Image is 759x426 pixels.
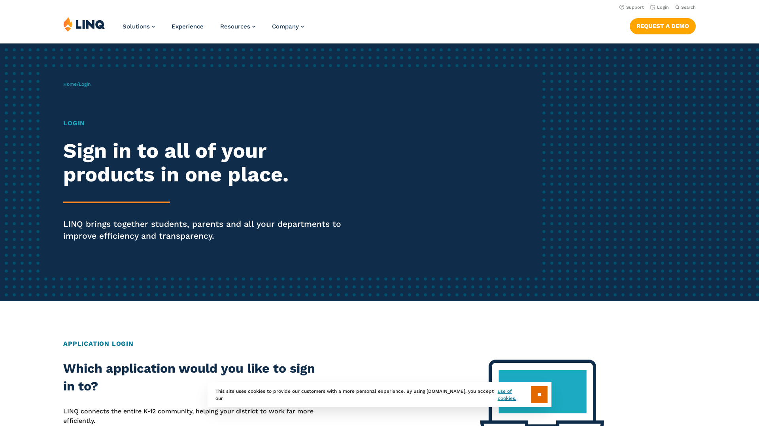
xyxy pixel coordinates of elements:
h2: Application Login [63,339,696,349]
a: Experience [172,23,204,30]
h2: Sign in to all of your products in one place. [63,139,356,187]
p: LINQ brings together students, parents and all your departments to improve efficiency and transpa... [63,218,356,242]
div: This site uses cookies to provide our customers with a more personal experience. By using [DOMAIN... [208,382,551,407]
h2: Which application would you like to sign in to? [63,360,316,396]
span: Login [79,81,91,87]
span: Company [272,23,299,30]
a: Solutions [123,23,155,30]
a: Support [619,5,644,10]
nav: Primary Navigation [123,17,304,43]
span: Solutions [123,23,150,30]
a: Home [63,81,77,87]
a: Request a Demo [630,18,696,34]
nav: Button Navigation [630,17,696,34]
span: Resources [220,23,250,30]
a: Login [650,5,669,10]
a: use of cookies. [498,388,531,402]
a: Company [272,23,304,30]
span: / [63,81,91,87]
h1: Login [63,119,356,128]
img: LINQ | K‑12 Software [63,17,105,32]
a: Resources [220,23,255,30]
button: Open Search Bar [675,4,696,10]
span: Search [681,5,696,10]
